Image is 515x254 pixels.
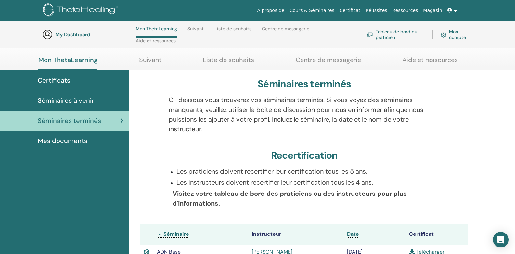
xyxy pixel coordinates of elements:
[176,167,440,176] p: Les praticiens doivent recertifier leur certification tous les 5 ans.
[55,32,120,38] h3: My Dashboard
[296,56,361,69] a: Centre de messagerie
[176,178,440,187] p: Les instructeurs doivent recertifier leur certification tous les 4 ans.
[367,27,424,42] a: Tableau de bord du praticien
[337,5,363,17] a: Certificat
[262,26,309,36] a: Centre de messagerie
[38,75,70,85] span: Certificats
[136,26,177,38] a: Mon ThetaLearning
[441,30,447,39] img: cog.svg
[214,26,251,36] a: Liste de souhaits
[363,5,390,17] a: Réussites
[42,29,53,40] img: generic-user-icon.jpg
[38,136,87,146] span: Mes documents
[187,26,204,36] a: Suivant
[287,5,337,17] a: Cours & Séminaires
[390,5,421,17] a: Ressources
[38,56,97,70] a: Mon ThetaLearning
[43,3,121,18] img: logo.png
[38,96,94,105] span: Séminaires à venir
[271,150,338,161] h3: Recertification
[173,189,407,207] b: Visitez votre tableau de bord des praticiens ou des instructeurs pour plus d'informations.
[406,224,468,245] th: Certificat
[493,232,509,247] div: Open Intercom Messenger
[38,116,101,126] span: Séminaires terminés
[203,56,254,69] a: Liste de souhaits
[420,5,444,17] a: Magasin
[367,32,373,37] img: chalkboard-teacher.svg
[249,224,344,245] th: Instructeur
[258,78,351,90] h3: Séminaires terminés
[402,56,458,69] a: Aide et ressources
[169,95,440,134] p: Ci-dessous vous trouverez vos séminaires terminés. Si vous voyez des séminaires manquants, veuill...
[441,27,470,42] a: Mon compte
[347,231,359,238] a: Date
[139,56,161,69] a: Suivant
[255,5,287,17] a: À propos de
[136,38,176,48] a: Aide et ressources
